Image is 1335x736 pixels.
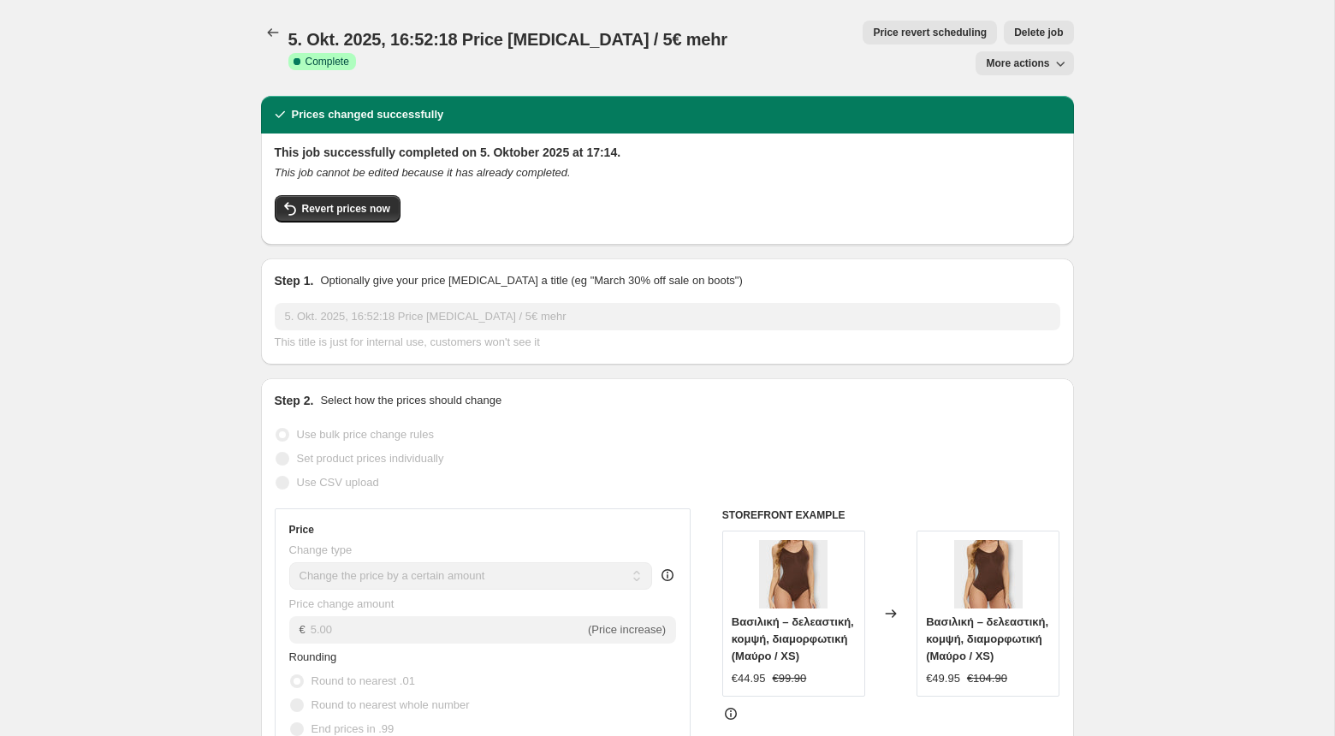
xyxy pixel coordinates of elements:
span: Set product prices individually [297,452,444,465]
span: 5. Okt. 2025, 16:52:18 Price [MEDICAL_DATA] / 5€ mehr [288,30,727,49]
div: €44.95 [732,670,766,687]
h2: Step 1. [275,272,314,289]
span: Price change amount [289,597,395,610]
span: Rounding [289,650,337,663]
span: End prices in .99 [311,722,395,735]
button: Price change jobs [261,21,285,45]
i: This job cannot be edited because it has already completed. [275,166,571,179]
div: help [659,567,676,584]
h2: Prices changed successfully [292,106,444,123]
span: Complete [306,55,349,68]
input: 30% off holiday sale [275,303,1060,330]
span: Price revert scheduling [873,26,987,39]
span: Round to nearest .01 [311,674,415,687]
h6: STOREFRONT EXAMPLE [722,508,1060,522]
h2: Step 2. [275,392,314,409]
h2: This job successfully completed on 5. Oktober 2025 at 17:14. [275,144,1060,161]
button: Delete job [1004,21,1073,45]
strike: €99.90 [773,670,807,687]
span: Use CSV upload [297,476,379,489]
button: Revert prices now [275,195,400,223]
span: This title is just for internal use, customers won't see it [275,335,540,348]
span: Βασιλική – δελεαστική, κομψή, διαμορφωτική (Μαύρο / XS) [732,615,854,662]
span: (Price increase) [588,623,666,636]
input: -10.00 [311,616,584,644]
span: Change type [289,543,353,556]
p: Optionally give your price [MEDICAL_DATA] a title (eg "March 30% off sale on boots") [320,272,742,289]
button: Price revert scheduling [863,21,997,45]
p: Select how the prices should change [320,392,501,409]
span: Delete job [1014,26,1063,39]
h3: Price [289,523,314,537]
span: € [300,623,306,636]
div: €49.95 [926,670,960,687]
strike: €104.90 [967,670,1007,687]
img: ErgonomischesDesign_1000x1000px_16-Photoroom_3c9e9ef3-5972-486d-9d57-d7a352bdc569_80x.jpg [954,540,1023,608]
span: Revert prices now [302,202,390,216]
span: Βασιλική – δελεαστική, κομψή, διαμορφωτική (Μαύρο / XS) [926,615,1048,662]
span: More actions [986,56,1049,70]
span: Use bulk price change rules [297,428,434,441]
span: Round to nearest whole number [311,698,470,711]
img: ErgonomischesDesign_1000x1000px_16-Photoroom_3c9e9ef3-5972-486d-9d57-d7a352bdc569_80x.jpg [759,540,828,608]
button: More actions [976,51,1073,75]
